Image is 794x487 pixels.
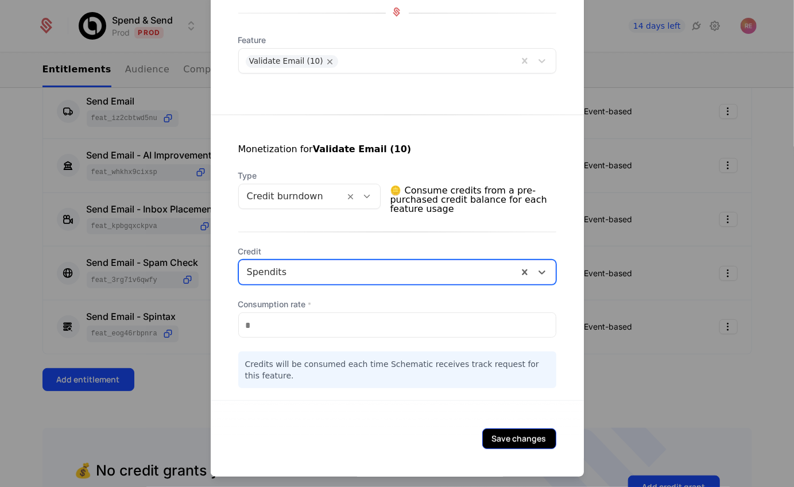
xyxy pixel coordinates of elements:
div: Remove Validate Email (10) [323,55,338,68]
strong: Validate Email (10) [313,144,411,154]
span: Feature [238,34,556,46]
span: Credit [238,246,556,257]
span: Type [238,170,381,181]
div: Monetization for [238,142,412,156]
label: Consumption rate [238,299,556,310]
span: 🪙 Consume credits from a pre-purchased credit balance for each feature usage [390,181,556,218]
div: Credits will be consumed each time Schematic receives track request for this feature. [238,351,556,388]
button: Save changes [482,428,556,449]
div: Validate Email (10) [249,55,323,68]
